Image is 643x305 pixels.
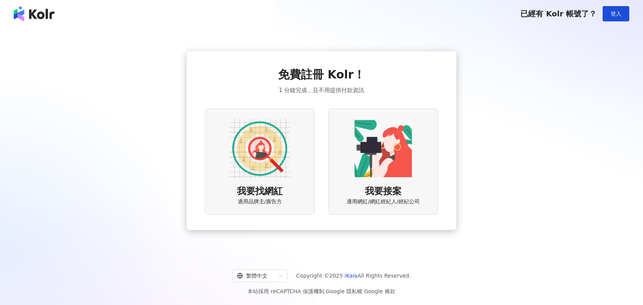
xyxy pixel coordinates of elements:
img: KOL identity option [353,118,414,179]
span: 登入 [611,11,621,17]
img: AD identity option [229,118,290,179]
span: 適用品牌主/廣告方 [238,198,282,206]
span: 我要找網紅 [237,185,283,198]
img: logo [14,6,54,21]
a: Google 條款 [364,288,395,294]
span: 免費註冊 Kolr！ [278,67,365,83]
span: | [362,288,364,294]
span: Copyright © 2025 All Rights Reserved. [296,271,411,280]
span: 1 分鐘完成，且不用提供付款資訊 [279,86,364,95]
span: 適用網紅/網紅經紀人/經紀公司 [347,198,419,206]
span: | [324,288,326,294]
div: 繁體中文 [237,270,276,282]
span: 我要接案 [365,185,401,198]
span: 已經有 Kolr 帳號了？ [520,9,597,18]
a: iKala [345,273,358,279]
span: 本站採用 reCAPTCHA 保護機制 [248,287,395,296]
button: 登入 [603,6,629,21]
a: Google 隱私權 [326,288,362,294]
